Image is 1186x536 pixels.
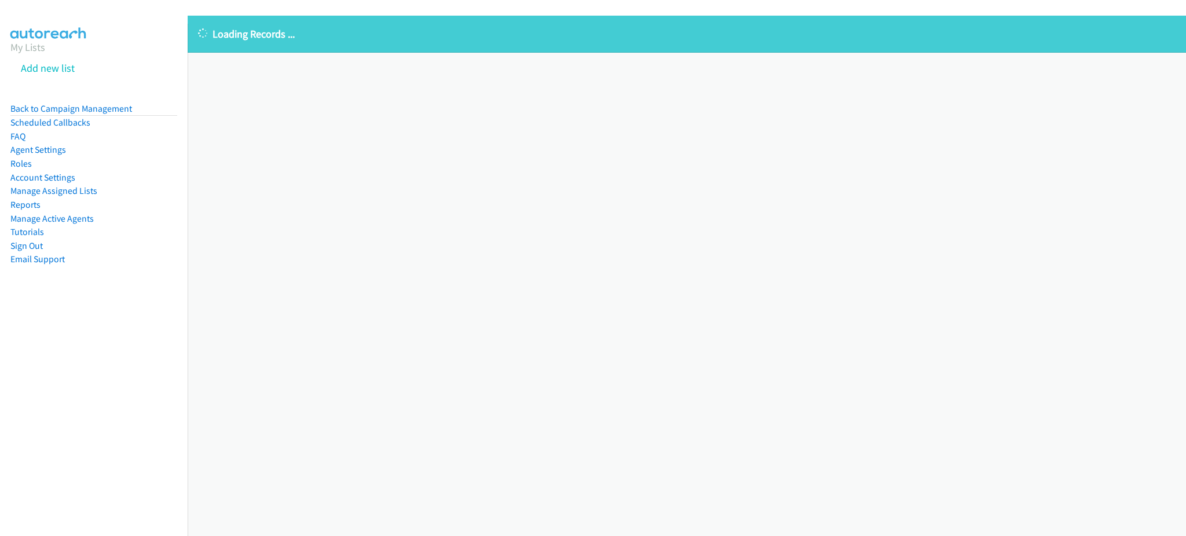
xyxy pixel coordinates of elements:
a: Scheduled Callbacks [10,117,90,128]
a: Manage Assigned Lists [10,185,97,196]
a: Account Settings [10,172,75,183]
a: FAQ [10,131,25,142]
a: Agent Settings [10,144,66,155]
a: Roles [10,158,32,169]
a: My Lists [10,41,45,54]
a: Tutorials [10,226,44,237]
a: Sign Out [10,240,43,251]
a: Back to Campaign Management [10,103,132,114]
a: Reports [10,199,41,210]
a: Email Support [10,254,65,265]
a: Manage Active Agents [10,213,94,224]
p: Loading Records ... [198,26,1176,42]
a: Add new list [21,61,75,75]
